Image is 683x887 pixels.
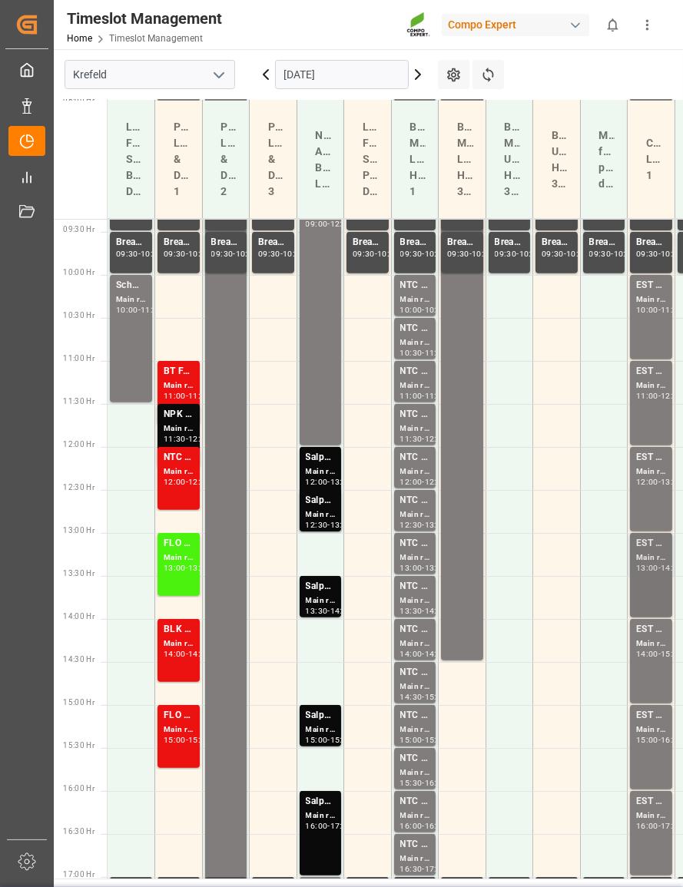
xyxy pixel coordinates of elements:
[661,650,683,657] div: 15:00
[661,822,683,829] div: 17:00
[327,736,330,743] div: -
[211,250,234,257] div: 09:30
[330,607,353,614] div: 14:00
[330,478,353,485] div: 13:00
[658,564,661,571] div: -
[636,622,666,637] div: EST TE-MAX 11-48 20kg (x56) WW
[636,306,658,313] div: 10:00
[661,250,683,257] div: 10:00
[636,551,666,564] div: Main ref : 4500000937, 2000000976
[658,478,661,485] div: -
[472,250,494,257] div: 10:00
[400,779,423,786] div: 15:30
[636,822,658,829] div: 16:00
[306,450,336,465] div: Salpetersäure 60 lose
[353,250,375,257] div: 09:30
[406,12,431,38] img: Screenshot%202023-09-29%20at%2010.02.21.png_1712312052.png
[636,650,658,657] div: 14:00
[306,478,328,485] div: 12:00
[306,794,336,809] div: Salpetersäure 53 lose;
[138,250,141,257] div: -
[400,665,430,680] div: NTC primo [DATE] BULK
[400,465,430,478] div: Main ref : 4500000201, 2000000032
[400,766,430,779] div: Main ref : 4500000183, 2000000017
[661,478,683,485] div: 13:00
[164,364,194,379] div: BT FAIR 25-5-8 35%UH 3M 25kg (x40) INTNTC PREMIUM [DATE] 25kg (x40) D,EN,PLFLO T NK 14-0-19 25kg ...
[330,220,353,227] div: 12:00
[120,113,142,206] div: Liquid Fert Site Bulk Delivery
[306,736,328,743] div: 15:00
[116,250,138,257] div: 09:30
[422,564,424,571] div: -
[262,113,284,206] div: Paletts Loading & Delivery 3
[67,33,92,44] a: Home
[63,354,94,362] span: 11:00 Hr
[636,293,666,306] div: Main ref : 4500000939, 2000000976
[164,450,194,465] div: NTC PREMIUM [DATE]+3+TE 600kg BB;FLO T PERM [DATE] 25kg (x40) INT;
[564,250,566,257] div: -
[425,607,447,614] div: 14:00
[636,450,666,465] div: EST TE-MAX 11-48 20kg (x56) WW
[330,521,353,528] div: 13:00
[327,220,330,227] div: -
[658,392,661,399] div: -
[164,551,194,564] div: Main ref : 6100000621, 2000000709;
[425,250,447,257] div: 10:00
[661,564,683,571] div: 14:00
[400,364,430,379] div: NTC primo [DATE] BULK
[63,311,94,319] span: 10:30 Hr
[164,564,186,571] div: 13:00
[422,349,424,356] div: -
[63,225,94,233] span: 09:30 Hr
[636,723,666,736] div: Main ref : 4500000959, 2000000379
[188,392,211,399] div: 11:45
[658,736,661,743] div: -
[306,822,328,829] div: 16:00
[400,450,430,465] div: NTC primo [DATE] BULK
[425,392,447,399] div: 11:30
[469,250,472,257] div: -
[63,827,94,836] span: 16:30 Hr
[400,521,423,528] div: 12:30
[233,250,235,257] div: -
[640,129,662,190] div: Container Loading 1
[116,278,146,293] div: Schwefelsäure SO3 rein ([PERSON_NAME]);Schwefelsäure SO3 rein (HG-Standard)
[400,693,423,700] div: 14:30
[495,235,525,250] div: Break Time
[400,637,430,650] div: Main ref : 4500000178, 2000000017
[306,493,336,508] div: Salpetersäure 60 lose
[658,650,661,657] div: -
[164,435,186,442] div: 11:30
[138,306,141,313] div: -
[164,637,194,650] div: Main ref : 6100001454, 2000001266 2000001266;
[636,465,666,478] div: Main ref : 4500000930, 2000000976
[327,822,330,829] div: -
[164,723,194,736] div: Main ref : 6100001522, 2000000221;
[63,397,94,405] span: 11:30 Hr
[658,822,661,829] div: -
[422,736,424,743] div: -
[63,440,94,448] span: 12:00 Hr
[167,113,190,206] div: Paletts Loading & Delivery 1
[593,121,615,198] div: Mineral fertilizer production delivery
[164,407,194,422] div: NPK O GOLD KR [DATE] 25kg (x60) IT
[116,235,146,250] div: Break Time
[499,113,521,206] div: Bulk Material Unloading Hall 3B
[425,564,447,571] div: 13:30
[63,870,94,879] span: 17:00 Hr
[164,622,194,637] div: BLK CLASSIC [DATE] 50kg(x21)D,EN,PL,FNLRFU KR NEW 15-5-8 15kg (x60) DE,AT;FLO T NK 14-0-19 25kg (...
[422,865,424,872] div: -
[306,220,328,227] div: 09:00
[422,607,424,614] div: -
[164,235,194,250] div: Break Time
[589,250,612,257] div: 09:30
[400,594,430,607] div: Main ref : 4500000189, 2000000017
[63,268,94,276] span: 10:00 Hr
[400,865,423,872] div: 16:30
[353,235,383,250] div: Break Time
[188,250,211,257] div: 10:00
[164,478,186,485] div: 12:00
[400,508,430,521] div: Main ref : 4500000203, 2000000032
[422,306,424,313] div: -
[636,564,658,571] div: 13:00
